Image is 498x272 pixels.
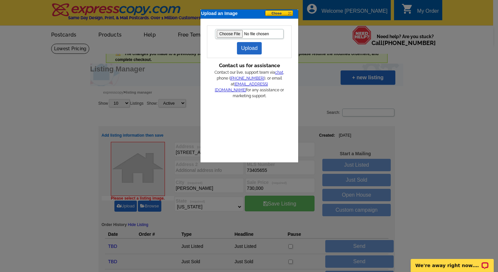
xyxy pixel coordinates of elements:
div: Contact us for assistance [207,62,292,69]
span: Upload an Image [201,10,238,17]
a: [PHONE_NUMBER] [230,76,264,81]
a: [EMAIL_ADDRESS][DOMAIN_NAME] [215,82,268,92]
a: Upload [237,42,262,54]
a: chat [275,70,283,75]
iframe: LiveChat chat widget [406,251,498,272]
div: Contact our live, support team via , phone ( ), or email at for any assistance or marketing support. [213,69,285,99]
